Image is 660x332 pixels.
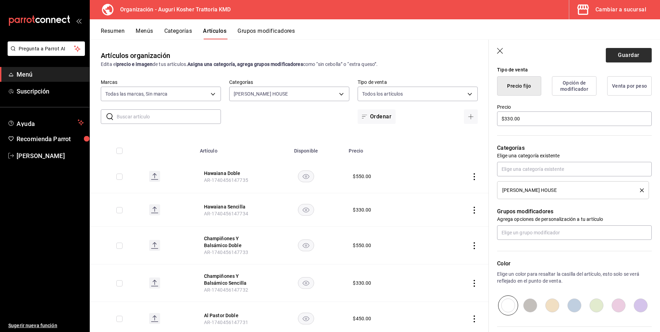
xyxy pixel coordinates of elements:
div: navigation tabs [101,28,660,39]
strong: Asigna una categoría, agrega grupos modificadores [187,61,303,67]
div: $ 330.00 [353,206,371,213]
span: Suscripción [17,87,84,96]
button: Guardar [606,48,652,62]
p: Categorías [497,144,652,152]
button: availability-product [298,313,314,324]
button: open_drawer_menu [76,18,81,23]
button: Opción de modificador [552,76,596,96]
button: availability-product [298,170,314,182]
input: Buscar artículo [117,110,221,124]
button: actions [471,315,478,322]
span: AR-1740456147735 [204,177,248,183]
button: delete [635,188,644,192]
span: Ayuda [17,118,75,127]
button: availability-product [298,240,314,251]
button: actions [471,173,478,180]
button: Pregunta a Parrot AI [8,41,85,56]
button: Menús [136,28,153,39]
span: [PERSON_NAME] HOUSE [234,90,288,97]
a: Pregunta a Parrot AI [5,50,85,57]
button: availability-product [298,204,314,216]
button: edit-product-location [204,312,259,319]
button: Resumen [101,28,125,39]
button: edit-product-location [204,203,259,210]
span: Todas las marcas, Sin marca [105,90,168,97]
button: edit-product-location [204,273,259,286]
span: AR-1740456147731 [204,320,248,325]
button: Ordenar [358,109,396,124]
div: $ 550.00 [353,173,371,180]
div: Tipo de venta [497,66,652,74]
button: edit-product-location [204,170,259,177]
span: Menú [17,70,84,79]
span: Todos los artículos [362,90,403,97]
button: Venta por peso [607,76,652,96]
strong: precio e imagen [117,61,153,67]
div: $ 450.00 [353,315,371,322]
div: Cambiar a sucursal [595,5,646,14]
button: Artículos [203,28,226,39]
div: Edita el de tus artículos. como “sin cebolla” o “extra queso”. [101,61,478,68]
input: Elige una categoría existente [497,162,652,176]
p: Color [497,260,652,268]
button: edit-product-location [204,235,259,249]
label: Tipo de venta [358,80,478,85]
span: Sugerir nueva función [8,322,84,329]
div: Artículos organización [101,50,170,61]
label: Categorías [229,80,349,85]
span: AR-1740456147732 [204,287,248,293]
h3: Organización - Auguri Kosher Trattoria KMD [115,6,231,14]
p: Grupos modificadores [497,207,652,216]
th: Disponible [268,138,345,160]
th: Artículo [196,138,268,160]
span: Recomienda Parrot [17,134,84,144]
span: AR-1740456147733 [204,250,248,255]
label: Marcas [101,80,221,85]
span: [PERSON_NAME] [17,151,84,160]
button: actions [471,207,478,214]
button: Categorías [164,28,192,39]
label: Precio [497,105,652,109]
button: Grupos modificadores [237,28,295,39]
th: Precio [344,138,427,160]
p: Elige un color para resaltar la casilla del artículo, esto solo se verá reflejado en el punto de ... [497,271,652,284]
button: actions [471,280,478,287]
button: actions [471,242,478,249]
p: Agrega opciones de personalización a tu artículo [497,216,652,223]
button: availability-product [298,277,314,289]
button: Precio fijo [497,76,541,96]
div: $ 330.00 [353,280,371,286]
span: [PERSON_NAME] HOUSE [502,188,557,193]
span: AR-1740456147734 [204,211,248,216]
span: Pregunta a Parrot AI [19,45,74,52]
input: $0.00 [497,111,652,126]
div: $ 550.00 [353,242,371,249]
p: Elige una categoría existente [497,152,652,159]
input: Elige un grupo modificador [497,225,652,240]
